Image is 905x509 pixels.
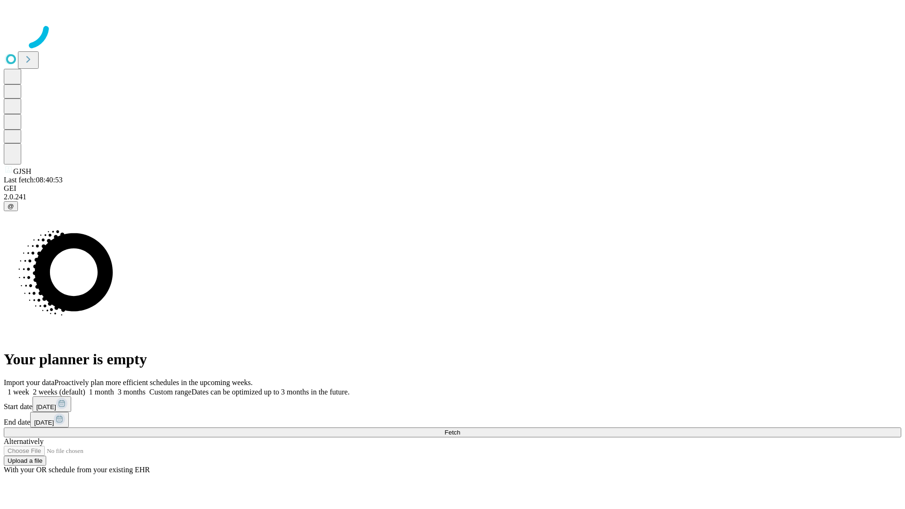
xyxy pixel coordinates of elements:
[33,388,85,396] span: 2 weeks (default)
[4,437,43,445] span: Alternatively
[4,427,901,437] button: Fetch
[4,466,150,474] span: With your OR schedule from your existing EHR
[4,456,46,466] button: Upload a file
[34,419,54,426] span: [DATE]
[36,403,56,410] span: [DATE]
[4,184,901,193] div: GEI
[118,388,146,396] span: 3 months
[149,388,191,396] span: Custom range
[89,388,114,396] span: 1 month
[4,201,18,211] button: @
[4,193,901,201] div: 2.0.241
[4,396,901,412] div: Start date
[4,412,901,427] div: End date
[8,203,14,210] span: @
[4,176,63,184] span: Last fetch: 08:40:53
[33,396,71,412] button: [DATE]
[13,167,31,175] span: GJSH
[191,388,349,396] span: Dates can be optimized up to 3 months in the future.
[4,378,55,386] span: Import your data
[30,412,69,427] button: [DATE]
[4,351,901,368] h1: Your planner is empty
[8,388,29,396] span: 1 week
[55,378,253,386] span: Proactively plan more efficient schedules in the upcoming weeks.
[444,429,460,436] span: Fetch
